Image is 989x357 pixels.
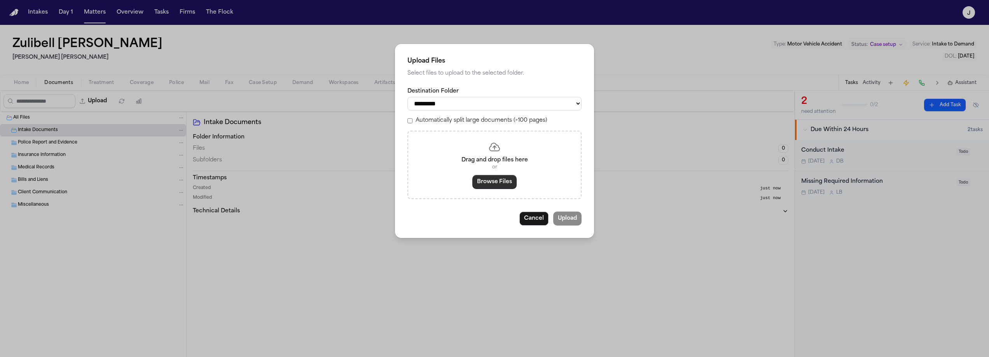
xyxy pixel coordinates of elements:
button: Upload [553,212,582,226]
button: Cancel [519,212,549,226]
label: Automatically split large documents (>100 pages) [416,117,547,124]
p: or [418,164,571,170]
button: Browse Files [472,175,517,189]
h2: Upload Files [407,56,582,66]
p: Drag and drop files here [418,156,571,164]
label: Destination Folder [407,87,582,95]
p: Select files to upload to the selected folder. [407,69,582,78]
